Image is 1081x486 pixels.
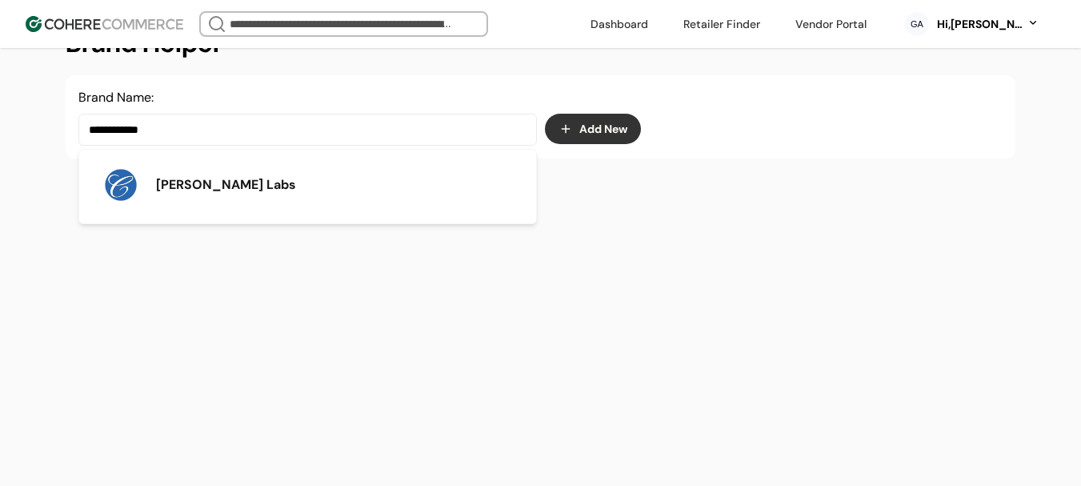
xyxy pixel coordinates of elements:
button: Add New [545,114,641,144]
img: Profile Image [105,169,137,201]
span: [PERSON_NAME] Labs [156,175,296,195]
img: Cohere Logo [26,16,183,32]
button: Hi,[PERSON_NAME] [935,16,1039,33]
label: Brand Name: [78,89,154,106]
div: Hi, [PERSON_NAME] [935,16,1023,33]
